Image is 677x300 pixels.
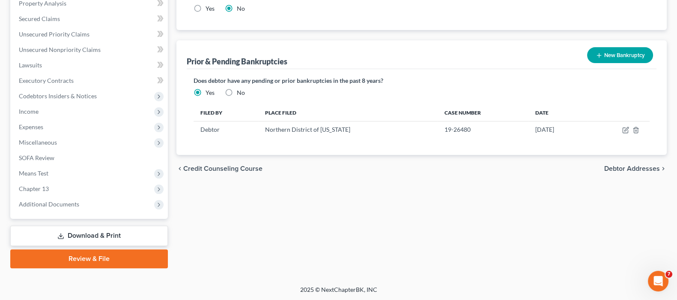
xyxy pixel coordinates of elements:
[19,154,54,161] span: SOFA Review
[187,56,287,67] div: Prior & Pending Bankruptcies
[206,88,215,97] label: Yes
[12,73,168,88] a: Executory Contracts
[176,165,262,172] button: chevron_left Credit Counseling Course
[19,61,42,69] span: Lawsuits
[660,165,667,172] i: chevron_right
[648,271,668,291] iframe: Intercom live chat
[12,42,168,58] a: Unsecured Nonpriority Claims
[528,121,588,138] td: [DATE]
[19,77,74,84] span: Executory Contracts
[10,226,168,246] a: Download & Print
[438,104,528,121] th: Case Number
[12,11,168,27] a: Secured Claims
[19,92,97,100] span: Codebtors Insiders & Notices
[12,150,168,166] a: SOFA Review
[19,108,39,115] span: Income
[19,185,49,192] span: Chapter 13
[604,165,667,172] button: Debtor Addresses chevron_right
[10,249,168,268] a: Review & File
[194,104,258,121] th: Filed By
[19,15,60,22] span: Secured Claims
[12,58,168,73] a: Lawsuits
[19,139,57,146] span: Miscellaneous
[19,30,89,38] span: Unsecured Priority Claims
[176,165,183,172] i: chevron_left
[194,121,258,138] td: Debtor
[258,104,438,121] th: Place Filed
[237,88,245,97] label: No
[12,27,168,42] a: Unsecured Priority Claims
[19,200,79,208] span: Additional Documents
[438,121,528,138] td: 19-26480
[665,271,672,278] span: 7
[19,123,43,130] span: Expenses
[183,165,262,172] span: Credit Counseling Course
[587,47,653,63] button: New Bankruptcy
[194,76,650,85] label: Does debtor have any pending or prior bankruptcies in the past 8 years?
[528,104,588,121] th: Date
[19,170,48,177] span: Means Test
[604,165,660,172] span: Debtor Addresses
[258,121,438,138] td: Northern District of [US_STATE]
[19,46,101,53] span: Unsecured Nonpriority Claims
[237,4,245,13] label: No
[206,4,215,13] label: Yes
